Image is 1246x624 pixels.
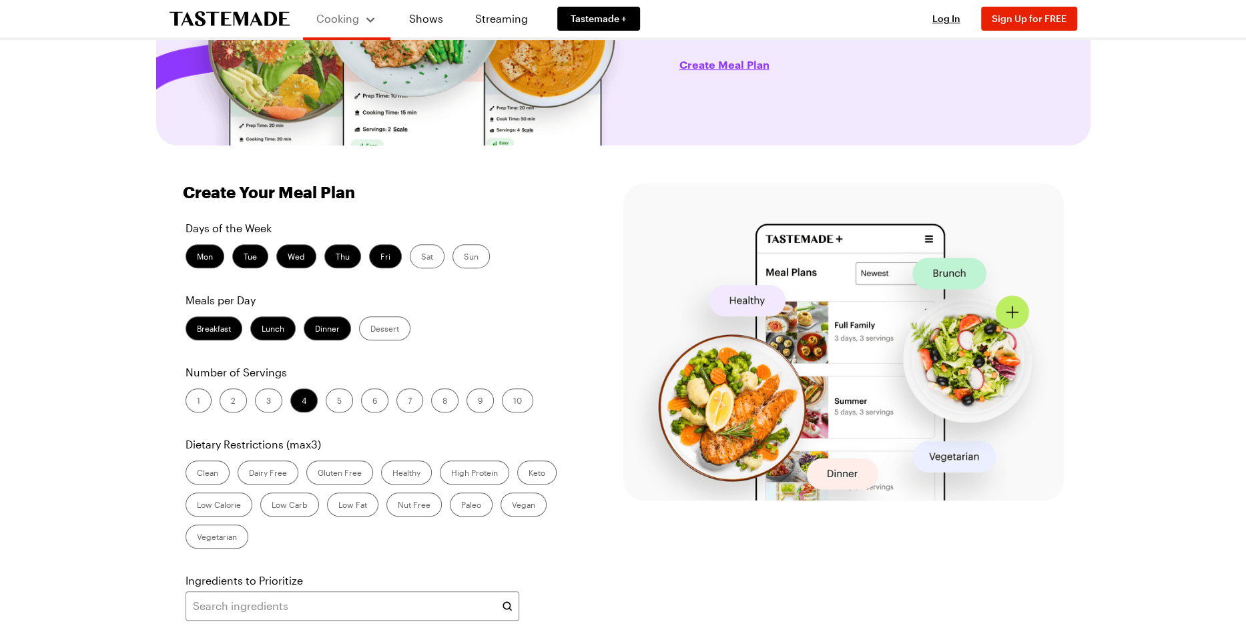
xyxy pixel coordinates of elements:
[410,244,444,268] label: Sat
[186,573,303,589] label: Ingredients to Prioritize
[517,460,557,485] label: Keto
[250,316,296,340] label: Lunch
[186,316,242,340] label: Breakfast
[369,244,402,268] label: Fri
[932,13,960,24] span: Log In
[450,493,493,517] label: Paleo
[361,388,388,412] label: 6
[186,220,581,236] p: Days of the Week
[992,13,1066,24] span: Sign Up for FREE
[170,11,290,27] a: To Tastemade Home Page
[183,183,355,202] h1: Create Your Meal Plan
[186,364,581,380] p: Number of Servings
[381,460,432,485] label: Healthy
[186,460,230,485] label: Clean
[440,460,509,485] label: High Protein
[920,12,973,25] button: Log In
[255,388,282,412] label: 3
[186,388,212,412] label: 1
[571,12,627,25] span: Tastemade +
[260,493,319,517] label: Low Carb
[232,244,268,268] label: Tue
[276,244,316,268] label: Wed
[466,388,494,412] label: 9
[679,57,769,71] button: Create Meal Plan
[304,316,351,340] label: Dinner
[452,244,490,268] label: Sun
[306,460,373,485] label: Gluten Free
[316,5,377,32] button: Cooking
[327,493,378,517] label: Low Fat
[396,388,423,412] label: 7
[186,244,224,268] label: Mon
[186,525,248,549] label: Vegetarian
[220,388,247,412] label: 2
[386,493,442,517] label: Nut Free
[501,493,547,517] label: Vegan
[431,388,458,412] label: 8
[186,493,252,517] label: Low Calorie
[186,591,519,621] input: Search ingredients
[290,388,318,412] label: 4
[502,388,533,412] label: 10
[238,460,298,485] label: Dairy Free
[981,7,1077,31] button: Sign Up for FREE
[557,7,640,31] a: Tastemade +
[326,388,353,412] label: 5
[186,436,581,452] p: Dietary Restrictions (max 3 )
[316,12,359,25] span: Cooking
[359,316,410,340] label: Dessert
[324,244,361,268] label: Thu
[186,292,581,308] p: Meals per Day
